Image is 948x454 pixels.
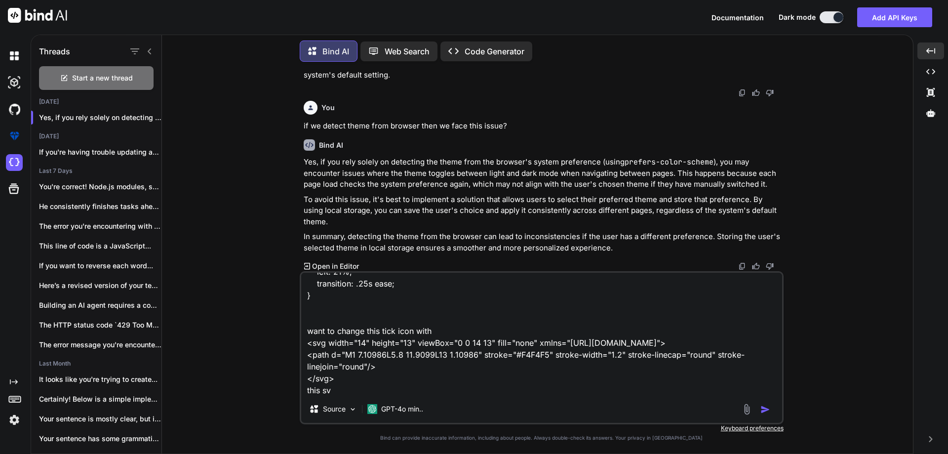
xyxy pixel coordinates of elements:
p: In summary, detecting the theme from the browser can lead to inconsistencies if the user has a di... [304,231,782,253]
h2: Last 7 Days [31,167,161,175]
p: Your sentence has some grammatical issues and... [39,434,161,444]
h2: [DATE] [31,98,161,106]
img: like [752,262,760,270]
p: Bind AI [322,45,349,57]
p: If you want to reverse each word... [39,261,161,271]
img: copy [738,89,746,97]
h6: You [321,103,335,113]
p: Keyboard preferences [300,424,784,432]
p: Source [323,404,346,414]
img: cloudideIcon [6,154,23,171]
img: darkChat [6,47,23,64]
p: Here’s a revised version of your text... [39,281,161,290]
img: premium [6,127,23,144]
p: The HTTP status code `429 Too Many... [39,320,161,330]
button: Documentation [711,12,764,23]
span: Dark mode [779,12,816,22]
h1: Threads [39,45,70,57]
p: It looks like you're trying to create... [39,374,161,384]
p: He consistently finishes tasks ahead of deadlines,... [39,202,161,211]
img: attachment [741,404,752,415]
img: copy [738,262,746,270]
img: icon [760,405,770,414]
p: This line of code is a JavaScript... [39,241,161,251]
p: Bind can provide inaccurate information, including about people. Always double-check its answers.... [300,434,784,442]
p: With these changes, the theme should remain consistent across page navigations, reflecting the us... [304,59,782,81]
img: like [752,89,760,97]
span: Documentation [711,13,764,22]
code: prefers-color-scheme [625,157,713,167]
p: Yes, if you rely solely on detecting the... [39,113,161,123]
p: Open in Editor [312,261,359,271]
p: Your sentence is mostly clear, but it... [39,414,161,424]
img: dislike [766,89,774,97]
textarea: input[type="checkbox"]::after { content: ''; display: block; height: 12px; width: 6px; border-bot... [301,273,782,395]
button: Add API Keys [857,7,932,27]
h6: Bind AI [319,140,343,150]
h2: Last Month [31,360,161,368]
h2: [DATE] [31,132,161,140]
span: Start a new thread [72,73,133,83]
img: Pick Models [349,405,357,413]
p: The error you're encountering with `getAuth()` is... [39,221,161,231]
p: Code Generator [465,45,524,57]
img: Bind AI [8,8,67,23]
p: Yes, if you rely solely on detecting the theme from the browser's system preference (using ), you... [304,157,782,190]
p: Certainly! Below is a simple implementation of... [39,394,161,404]
p: If you're having trouble updating an HTML... [39,147,161,157]
p: Web Search [385,45,430,57]
img: settings [6,412,23,428]
p: GPT-4o min.. [381,404,423,414]
img: darkAi-studio [6,74,23,91]
p: if we detect theme from browser then we face this issue? [304,121,782,132]
img: GPT-4o mini [367,404,377,414]
p: To avoid this issue, it's best to implement a solution that allows users to select their preferre... [304,194,782,228]
p: Building an AI agent requires a combination... [39,300,161,310]
p: The error message you're encountering indicates that... [39,340,161,350]
p: You're correct! Node.js modules, such as `net`,... [39,182,161,192]
img: githubDark [6,101,23,118]
img: dislike [766,262,774,270]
